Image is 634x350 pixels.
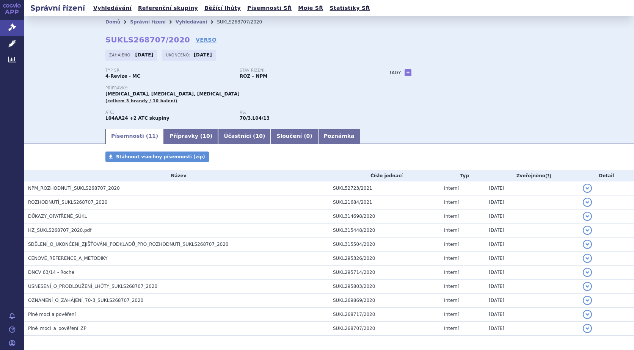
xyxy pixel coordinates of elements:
[583,282,592,291] button: detail
[105,86,374,91] p: Přípravky:
[583,240,592,249] button: detail
[485,266,579,280] td: [DATE]
[485,280,579,294] td: [DATE]
[240,110,366,115] p: RS:
[444,242,459,247] span: Interní
[28,214,87,219] span: DŮKAZY_OPATŘENÉ_SÚKL
[583,198,592,207] button: detail
[485,181,579,195] td: [DATE]
[240,73,267,79] strong: ROZ – NPM
[202,133,210,139] span: 10
[444,228,459,233] span: Interní
[444,284,459,289] span: Interní
[105,116,128,121] strong: ABATACEPT
[240,110,374,122] div: ,
[583,212,592,221] button: detail
[329,252,440,266] td: SUKL295326/2020
[24,3,91,13] h2: Správní řízení
[327,3,372,13] a: Statistiky SŘ
[444,298,459,303] span: Interní
[240,116,251,121] strong: Imunosupresiva -biologická léčiva k terapii revmatických, kožních nebo střevních onemocnění, spec...
[28,270,74,275] span: DNCV 63/14 - Roche
[105,98,177,103] span: (celkem 3 brandy / 10 balení)
[217,16,272,28] li: SUKLS268707/2020
[130,19,166,25] a: Správní řízení
[28,242,228,247] span: SDĚLENÍ_O_UKONČENÍ_ZJIŠŤOVÁNÍ_PODKLADŮ_PRO_ROZHODNUTÍ_SUKLS268707_2020
[583,226,592,235] button: detail
[105,19,120,25] a: Domů
[105,110,232,115] p: ATC:
[245,3,294,13] a: Písemnosti SŘ
[329,322,440,336] td: SUKL268707/2020
[28,284,157,289] span: USNESENÍ_O_PRODLOUŽENÍ_LHŮTY_SUKLS268707_2020
[485,322,579,336] td: [DATE]
[306,133,310,139] span: 0
[485,223,579,237] td: [DATE]
[444,214,459,219] span: Interní
[329,266,440,280] td: SUKL295714/2020
[329,181,440,195] td: SUKL52723/2021
[148,133,155,139] span: 11
[105,73,140,79] strong: 4-Revize - MC
[440,170,485,181] th: Typ
[444,326,459,331] span: Interní
[389,68,401,77] h3: Tagy
[105,35,190,44] strong: SUKLS268707/2020
[318,129,360,144] a: Poznámka
[109,52,133,58] span: Zahájeno:
[105,68,232,73] p: Typ SŘ:
[329,223,440,237] td: SUKL315448/2020
[130,116,169,121] strong: +2 ATC skupiny
[444,186,459,191] span: Interní
[164,129,218,144] a: Přípravky (10)
[28,200,107,205] span: ROZHODNUTÍ_SUKLS268707_2020
[329,280,440,294] td: SUKL295803/2020
[105,129,164,144] a: Písemnosti (11)
[218,129,271,144] a: Účastníci (10)
[583,310,592,319] button: detail
[28,312,76,317] span: Plné moci a pověření
[583,184,592,193] button: detail
[485,195,579,209] td: [DATE]
[166,52,192,58] span: Ukončeno:
[176,19,207,25] a: Vyhledávání
[240,68,366,73] p: Stav řízení:
[135,52,154,58] strong: [DATE]
[329,308,440,322] td: SUKL268717/2020
[405,69,411,76] a: +
[28,228,91,233] span: HZ_SUKLS268707_2020.pdf
[202,3,243,13] a: Běžící lhůty
[583,268,592,277] button: detail
[24,170,329,181] th: Název
[105,91,240,97] span: [MEDICAL_DATA], [MEDICAL_DATA], [MEDICAL_DATA]
[105,152,209,162] a: Stáhnout všechny písemnosti (zip)
[194,52,212,58] strong: [DATE]
[271,129,318,144] a: Sloučení (0)
[485,209,579,223] td: [DATE]
[485,294,579,308] td: [DATE]
[116,154,205,159] span: Stáhnout všechny písemnosti (zip)
[485,170,579,181] th: Zveřejněno
[255,133,262,139] span: 10
[329,237,440,252] td: SUKL315504/2020
[583,296,592,305] button: detail
[296,3,325,13] a: Moje SŘ
[28,326,86,331] span: Plné_moci_a_pověření_ZP
[28,256,108,261] span: CENOVÉ_REFERENCE_A_METODIKY
[485,308,579,322] td: [DATE]
[545,173,551,179] abbr: (?)
[91,3,134,13] a: Vyhledávání
[583,324,592,333] button: detail
[329,294,440,308] td: SUKL269869/2020
[485,237,579,252] td: [DATE]
[579,170,634,181] th: Detail
[253,116,270,121] strong: abatacept, tocilizumab
[28,186,120,191] span: NPM_ROZHODNUTÍ_SUKLS268707_2020
[444,256,459,261] span: Interní
[329,170,440,181] th: Číslo jednací
[28,298,143,303] span: OZNÁMENÍ_O_ZAHÁJENÍ_70-3_SUKLS268707_2020
[444,200,459,205] span: Interní
[444,312,459,317] span: Interní
[329,209,440,223] td: SUKL314698/2020
[136,3,200,13] a: Referenční skupiny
